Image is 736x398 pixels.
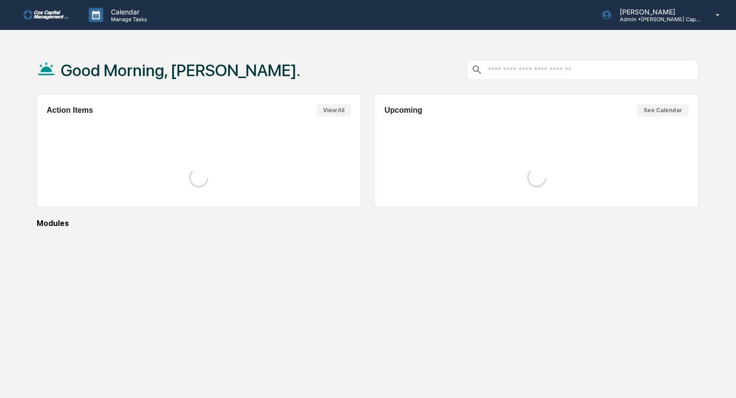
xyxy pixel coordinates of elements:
[37,219,699,228] div: Modules
[47,106,93,115] h2: Action Items
[103,8,152,16] p: Calendar
[61,61,300,80] h1: Good Morning, [PERSON_NAME].
[103,16,152,23] p: Manage Tasks
[612,16,702,23] p: Admin • [PERSON_NAME] Capital
[384,106,422,115] h2: Upcoming
[637,104,689,117] button: See Calendar
[23,10,69,20] img: logo
[316,104,351,117] button: View All
[612,8,702,16] p: [PERSON_NAME]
